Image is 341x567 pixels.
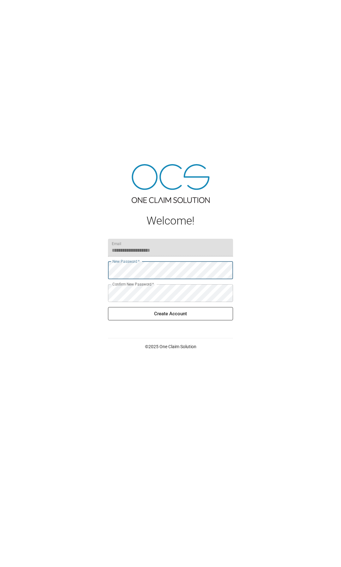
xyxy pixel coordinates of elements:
[108,214,233,227] h1: Welcome!
[132,164,210,203] img: ocs-logo-tra.png
[108,307,233,320] button: Create Account
[8,4,33,16] img: ocs-logo-white-transparent.png
[112,281,154,287] label: Confirm New Password
[112,241,121,246] label: Email
[112,259,140,264] label: New Password
[108,343,233,350] p: © 2025 One Claim Solution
